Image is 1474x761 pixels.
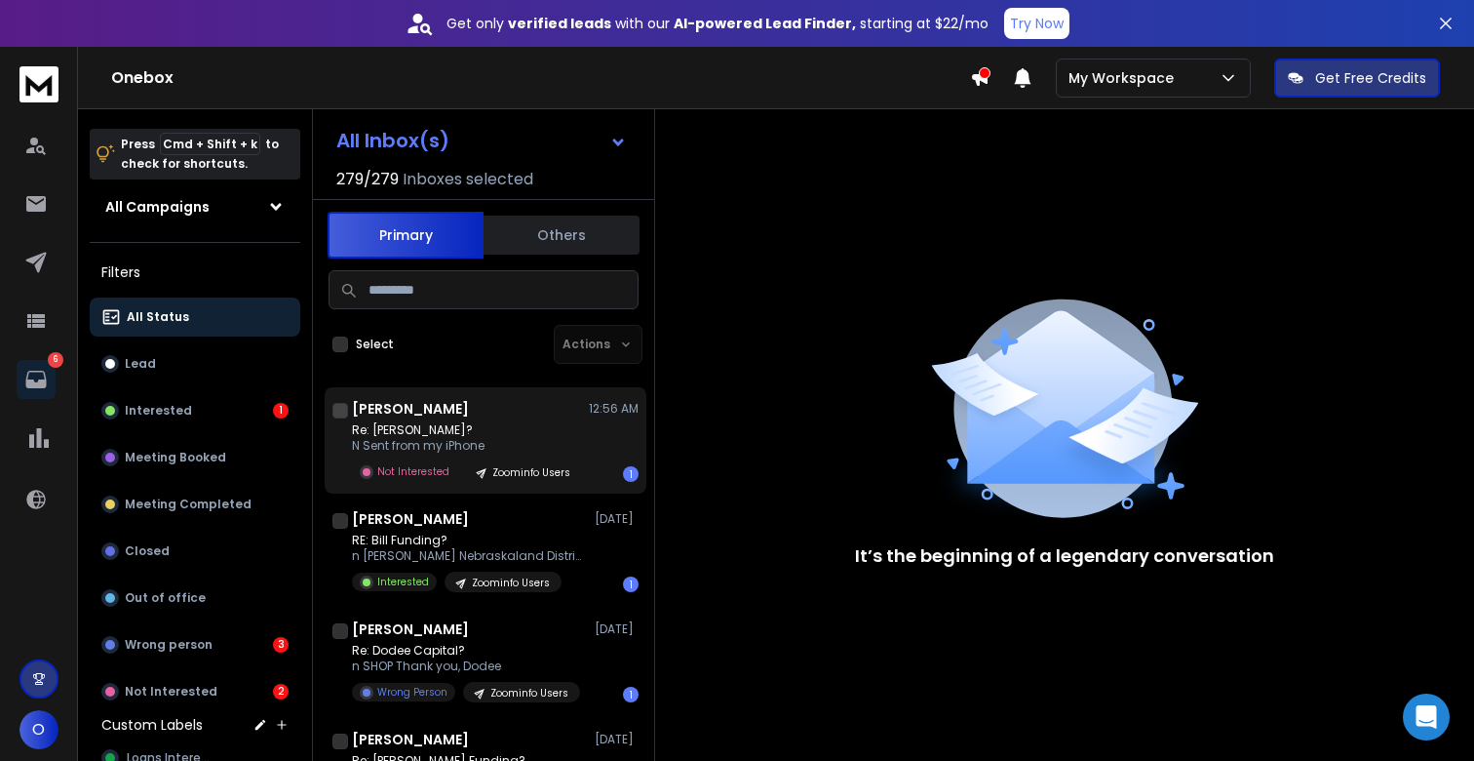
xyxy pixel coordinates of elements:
[90,391,300,430] button: Interested1
[472,576,550,590] p: Zoominfo Users
[127,309,189,325] p: All Status
[125,356,156,372] p: Lead
[352,548,586,564] p: n [PERSON_NAME] Nebraskaland Distributors,
[90,672,300,711] button: Not Interested2
[1004,8,1069,39] button: Try Now
[377,575,429,589] p: Interested
[595,732,639,747] p: [DATE]
[336,168,399,191] span: 279 / 279
[492,465,570,480] p: Zoominfo Users
[90,625,300,664] button: Wrong person3
[125,450,226,465] p: Meeting Booked
[1068,68,1182,88] p: My Workspace
[17,360,56,399] a: 6
[90,298,300,337] button: All Status
[90,579,300,618] button: Out of office
[403,168,533,191] h3: Inboxes selected
[48,352,63,368] p: 6
[352,422,582,438] p: Re: [PERSON_NAME]?
[125,403,192,419] p: Interested
[352,533,586,548] p: RE: Bill Funding?
[19,710,58,749] button: O
[446,14,989,33] p: Get only with our starting at $22/mo
[1315,68,1426,88] p: Get Free Credits
[1010,14,1064,33] p: Try Now
[356,337,394,352] label: Select
[160,133,260,155] span: Cmd + Shift + k
[101,715,203,735] h3: Custom Labels
[90,532,300,571] button: Closed
[125,684,217,700] p: Not Interested
[1274,59,1440,98] button: Get Free Credits
[352,659,580,674] p: n SHOP Thank you, Dodee
[377,685,447,700] p: Wrong Person
[90,187,300,226] button: All Campaigns
[352,730,469,749] h1: [PERSON_NAME]
[121,135,279,174] p: Press to check for shortcuts.
[90,344,300,383] button: Lead
[19,66,58,102] img: logo
[273,637,289,653] div: 3
[377,464,449,479] p: Not Interested
[589,401,639,417] p: 12:56 AM
[125,543,170,559] p: Closed
[490,686,568,701] p: Zoominfo Users
[125,637,213,653] p: Wrong person
[508,14,611,33] strong: verified leads
[90,485,300,524] button: Meeting Completed
[125,590,206,606] p: Out of office
[855,542,1274,570] p: It’s the beginning of a legendary conversation
[352,509,469,529] h1: [PERSON_NAME]
[273,684,289,700] div: 2
[595,621,639,637] p: [DATE]
[352,620,469,639] h1: [PERSON_NAME]
[90,438,300,477] button: Meeting Booked
[328,212,484,259] button: Primary
[352,438,582,454] p: N Sent from my iPhone
[623,687,639,702] div: 1
[105,197,210,217] h1: All Campaigns
[321,121,642,160] button: All Inbox(s)
[674,14,856,33] strong: AI-powered Lead Finder,
[273,403,289,419] div: 1
[125,497,252,512] p: Meeting Completed
[352,643,580,659] p: Re: Dodee Capital?
[623,466,639,482] div: 1
[336,131,449,150] h1: All Inbox(s)
[352,399,469,419] h1: [PERSON_NAME]
[1403,694,1450,741] div: Open Intercom Messenger
[90,259,300,286] h3: Filters
[623,577,639,592] div: 1
[484,214,640,257] button: Others
[111,66,970,90] h1: Onebox
[595,511,639,527] p: [DATE]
